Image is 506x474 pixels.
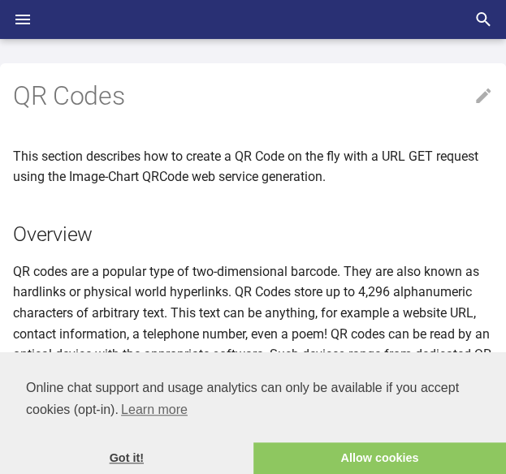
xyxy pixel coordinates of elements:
h1: QR Codes [13,80,493,114]
p: This section describes how to create a QR Code on the fly with a URL GET request using the Image-... [13,146,493,187]
a: learn more about cookies [119,398,190,422]
p: QR codes are a popular type of two-dimensional barcode. They are also known as hardlinks or physi... [13,261,493,386]
h2: Overview [13,220,493,248]
span: Online chat support and usage analytics can only be available if you accept cookies (opt-in). [26,378,480,422]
